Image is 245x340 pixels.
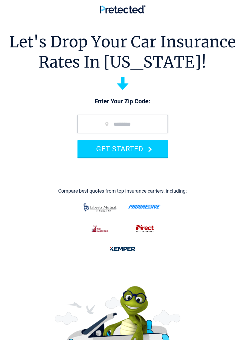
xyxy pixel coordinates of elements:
img: kemper [106,242,139,255]
button: GET STARTED [77,140,168,157]
h1: Let's Drop Your Car Insurance Rates In [US_STATE]! [9,32,236,72]
img: thehartford [88,222,112,235]
img: progressive [128,205,161,209]
div: Compare best quotes from top insurance carriers, including: [58,188,187,194]
input: zip code [77,115,168,133]
p: Enter Your Zip Code: [71,97,174,106]
img: direct [133,222,157,235]
img: Pretected Logo [100,5,145,13]
img: liberty [82,200,119,215]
